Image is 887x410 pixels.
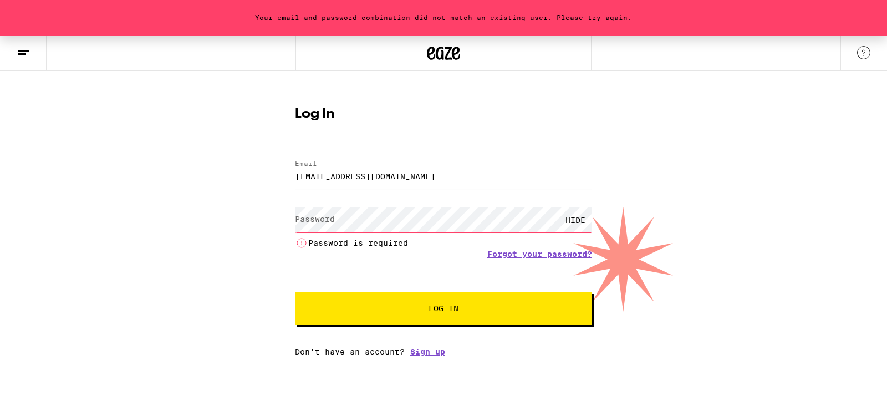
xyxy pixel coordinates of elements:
[429,305,458,312] span: Log In
[295,347,592,356] div: Don't have an account?
[559,207,592,232] div: HIDE
[410,347,445,356] a: Sign up
[295,160,317,167] label: Email
[295,164,592,189] input: Email
[295,292,592,325] button: Log In
[295,108,592,121] h1: Log In
[7,8,80,17] span: Hi. Need any help?
[295,215,335,224] label: Password
[295,236,592,250] li: Password is required
[487,250,592,259] a: Forgot your password?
